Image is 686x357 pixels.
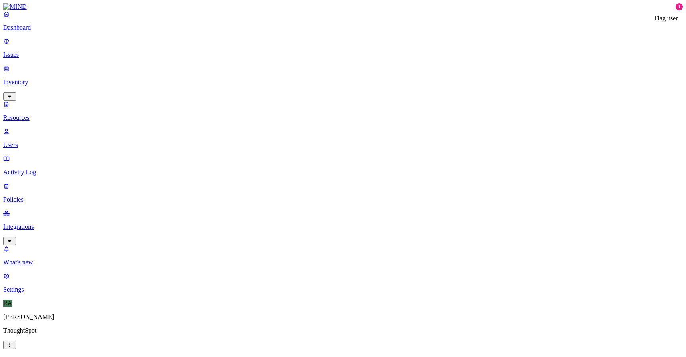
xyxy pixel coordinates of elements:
[3,169,683,176] p: Activity Log
[3,313,683,321] p: [PERSON_NAME]
[3,259,683,266] p: What's new
[3,3,27,10] img: MIND
[3,51,683,58] p: Issues
[676,3,683,10] div: 1
[3,196,683,203] p: Policies
[3,300,12,307] span: RA
[3,24,683,31] p: Dashboard
[3,286,683,293] p: Settings
[3,79,683,86] p: Inventory
[3,327,683,334] p: ThoughtSpot
[3,114,683,121] p: Resources
[654,15,678,22] div: Flag user
[3,223,683,230] p: Integrations
[3,141,683,149] p: Users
